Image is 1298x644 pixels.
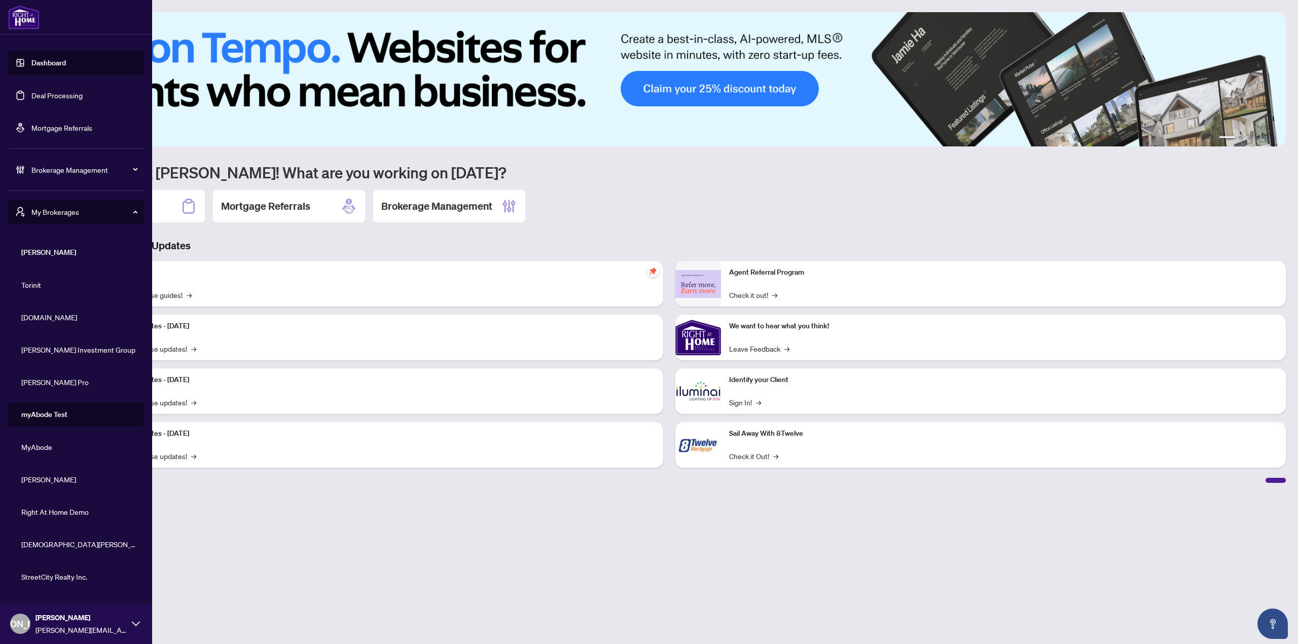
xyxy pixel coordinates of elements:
img: Sail Away With 8Twelve [675,422,721,468]
p: Identify your Client [729,374,1278,386]
button: 4 [1255,136,1259,140]
a: Sign In!→ [729,397,761,408]
span: [PERSON_NAME] [35,612,127,623]
span: pushpin [647,265,659,277]
span: → [773,450,778,462]
span: [PERSON_NAME] [21,474,137,485]
button: Open asap [1257,609,1288,639]
span: → [756,397,761,408]
h2: Brokerage Management [381,199,492,213]
p: Platform Updates - [DATE] [106,321,655,332]
span: → [772,289,777,300]
button: 5 [1264,136,1268,140]
span: [PERSON_NAME] [21,247,137,258]
img: Agent Referral Program [675,270,721,298]
button: 2 [1239,136,1243,140]
span: [DOMAIN_NAME] [21,312,137,323]
img: Identify your Client [675,368,721,414]
h2: Mortgage Referrals [221,199,310,213]
p: Platform Updates - [DATE] [106,428,655,439]
span: [PERSON_NAME] Pro [21,376,137,388]
button: 1 [1219,136,1235,140]
span: [PERSON_NAME][EMAIL_ADDRESS][DOMAIN_NAME] [35,624,127,635]
img: We want to hear what you think! [675,315,721,360]
span: → [191,397,196,408]
p: We want to hear what you think! [729,321,1278,332]
p: Sail Away With 8Twelve [729,428,1278,439]
span: myAbode Test [21,409,137,420]
button: 6 [1272,136,1276,140]
span: My Brokerages [31,206,137,217]
img: Slide 0 [53,12,1286,146]
a: Leave Feedback→ [729,343,789,354]
button: 3 [1247,136,1251,140]
span: → [187,289,192,300]
a: Mortgage Referrals [31,123,92,132]
span: [DEMOGRAPHIC_DATA][PERSON_NAME] Realty [21,539,137,550]
img: logo [8,5,40,29]
a: Check it out!→ [729,289,777,300]
span: MyAbode [21,441,137,452]
a: Check it Out!→ [729,450,778,462]
span: Torinit [21,279,137,290]
span: StreetCity Realty Inc. [21,571,137,582]
span: Brokerage Management [31,164,137,175]
p: Platform Updates - [DATE] [106,374,655,386]
h3: Brokerage & Industry Updates [53,239,1286,253]
h1: Welcome back [PERSON_NAME]! What are you working on [DATE]? [53,163,1286,182]
p: Self-Help [106,267,655,278]
span: Right At Home Demo [21,506,137,517]
span: → [191,450,196,462]
a: Deal Processing [31,91,83,100]
a: Dashboard [31,58,66,67]
p: Agent Referral Program [729,267,1278,278]
span: user-switch [15,207,25,217]
span: → [784,343,789,354]
span: [PERSON_NAME] Investment Group [21,344,137,355]
span: → [191,343,196,354]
